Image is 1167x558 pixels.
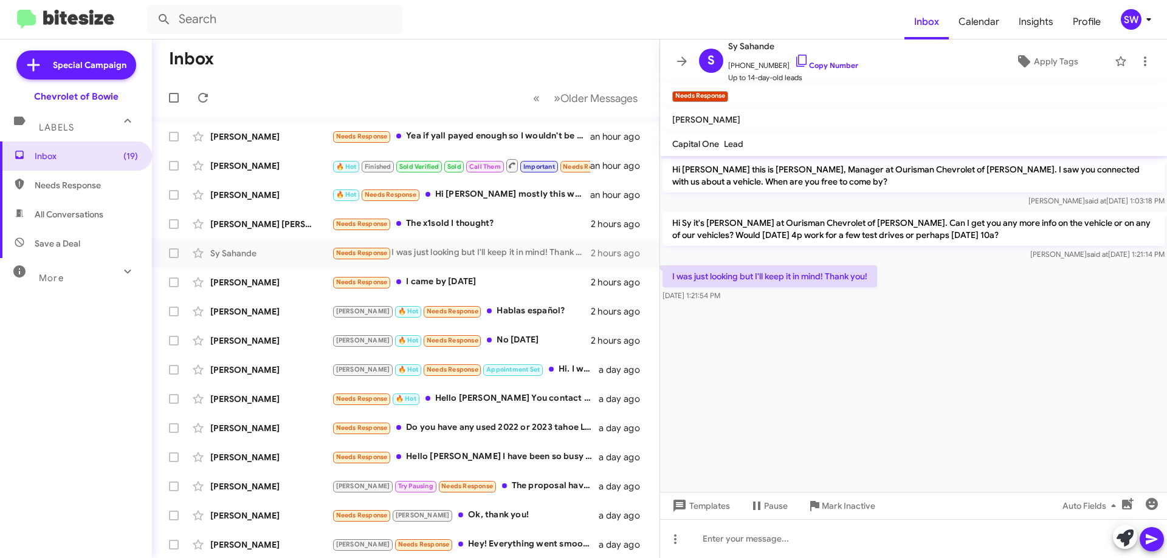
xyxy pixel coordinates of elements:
div: [PERSON_NAME] [210,305,332,318]
span: Needs Response [441,482,493,490]
span: 🔥 Hot [336,191,357,199]
span: Auto Fields [1062,495,1121,517]
div: Do you have any used 2022 or 2023 tahoe LT? Thank you [332,421,599,435]
div: I was just looking but I'll keep it in mind! Thank you! [332,246,591,260]
div: a day ago [599,422,650,434]
span: Older Messages [560,92,638,105]
span: Call Them [469,163,501,171]
span: « [533,90,540,106]
div: [PERSON_NAME] [210,539,332,551]
span: Labels [39,122,74,133]
span: Special Campaign [53,59,126,71]
span: Mark Inactive [822,495,875,517]
div: a day ago [599,393,650,405]
span: All Conversations [35,208,103,220]
span: S [707,51,715,70]
span: said at [1085,196,1106,205]
span: Up to 14-day-old leads [728,72,858,84]
div: an hour ago [590,189,650,201]
span: [PERSON_NAME] [DATE] 1:03:18 PM [1028,196,1165,205]
div: a day ago [599,539,650,551]
span: More [39,273,64,284]
div: [PERSON_NAME] [210,276,332,288]
div: [PERSON_NAME] [210,480,332,492]
span: Needs Response [336,220,388,228]
div: The x1sold I thought? [332,217,591,231]
span: [PERSON_NAME] [DATE] 1:21:14 PM [1030,250,1165,259]
div: Will do [332,158,590,173]
div: [PERSON_NAME] [210,451,332,463]
span: [PERSON_NAME] [672,114,740,125]
div: [PERSON_NAME] [210,189,332,201]
span: Needs Response [336,424,388,432]
div: [PERSON_NAME] [210,393,332,405]
div: [PERSON_NAME] [210,364,332,376]
div: Hello [PERSON_NAME] You contact me about my truck a few months ago. I have some issues with my tr... [332,392,599,406]
div: [PERSON_NAME] [210,422,332,434]
div: I came by [DATE] [332,275,591,289]
div: Hi. I will stop by at your desk when I get there, around 5 PM. [332,362,599,376]
span: 🔥 Hot [398,366,419,373]
div: a day ago [599,509,650,522]
span: Needs Response [427,366,478,373]
span: [PERSON_NAME] [396,511,450,519]
div: The proposal have been summited as soon as we hear back from the end user will let you know over ... [332,479,599,493]
div: Chevrolet of Bowie [34,90,119,103]
button: Next [546,86,645,111]
p: I was just looking but I'll keep it in mind! Thank you! [663,265,877,287]
div: a day ago [599,364,650,376]
nav: Page navigation example [526,86,645,111]
span: Capital One [672,138,719,149]
div: Hi [PERSON_NAME] mostly this weekend. [DATE] 2-5 [332,188,590,202]
span: Sold Verified [399,163,439,171]
span: Needs Response [398,540,450,548]
div: Sy Sahande [210,247,332,259]
span: 🔥 Hot [398,336,419,344]
span: Needs Response [336,132,388,140]
button: Apply Tags [984,50,1109,72]
span: Needs Response [427,307,478,315]
span: Needs Response [336,511,388,519]
span: Needs Response [365,191,416,199]
span: 🔥 Hot [336,163,357,171]
div: [PERSON_NAME] [210,131,332,143]
div: Ok, thank you! [332,508,599,522]
span: » [554,90,560,106]
span: Inbox [35,150,138,162]
div: a day ago [599,480,650,492]
div: [PERSON_NAME] [210,335,332,347]
div: [PERSON_NAME] [210,160,332,172]
p: Hi [PERSON_NAME] this is [PERSON_NAME], Manager at Ourisman Chevrolet of [PERSON_NAME]. I saw you... [663,158,1165,192]
span: [PERSON_NAME] [336,336,390,344]
input: Search [147,5,402,34]
span: [DATE] 1:21:54 PM [663,291,720,300]
div: [PERSON_NAME] [210,509,332,522]
span: Calendar [949,4,1009,39]
div: 2 hours ago [591,247,650,259]
span: 🔥 Hot [396,395,416,403]
a: Inbox [904,4,949,39]
span: Needs Response [35,179,138,191]
button: Mark Inactive [797,495,885,517]
div: a day ago [599,451,650,463]
span: Important [523,163,555,171]
span: [PHONE_NUMBER] [728,53,858,72]
div: 2 hours ago [591,276,650,288]
span: Sy Sahande [728,39,858,53]
span: said at [1087,250,1108,259]
span: Try Pausing [398,482,433,490]
span: (19) [123,150,138,162]
div: an hour ago [590,131,650,143]
button: SW [1110,9,1154,30]
div: Hey! Everything went smooth besides the trade in offer for my current truck. Not happy with that ... [332,537,599,551]
div: [PERSON_NAME] [PERSON_NAME] [210,218,332,230]
button: Previous [526,86,547,111]
span: Needs Response [336,278,388,286]
span: Apply Tags [1034,50,1078,72]
a: Profile [1063,4,1110,39]
div: Hello [PERSON_NAME] I have been so busy they I haven't had time to get a new car. What 6 cylinder... [332,450,599,464]
span: Save a Deal [35,237,80,250]
span: Templates [670,495,730,517]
